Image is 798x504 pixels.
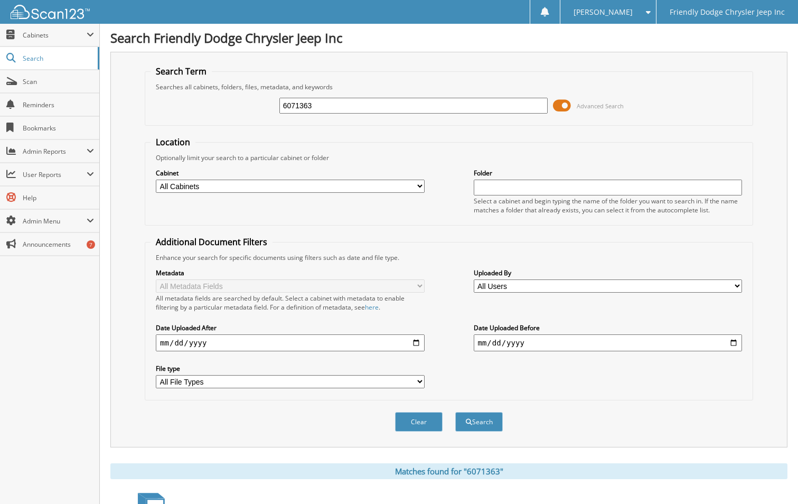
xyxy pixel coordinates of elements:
span: Advanced Search [577,102,624,110]
h1: Search Friendly Dodge Chrysler Jeep Inc [110,29,787,46]
label: Date Uploaded Before [474,323,742,332]
label: Cabinet [156,169,424,178]
div: Select a cabinet and begin typing the name of the folder you want to search in. If the name match... [474,197,742,214]
button: Search [455,412,503,432]
div: 7 [87,240,95,249]
input: end [474,334,742,351]
span: Announcements [23,240,94,249]
div: Enhance your search for specific documents using filters such as date and file type. [151,253,747,262]
span: Admin Reports [23,147,87,156]
label: Uploaded By [474,268,742,277]
span: User Reports [23,170,87,179]
label: Metadata [156,268,424,277]
span: Reminders [23,100,94,109]
span: Bookmarks [23,124,94,133]
span: Help [23,193,94,202]
legend: Additional Document Filters [151,236,273,248]
input: start [156,334,424,351]
div: Optionally limit your search to a particular cabinet or folder [151,153,747,162]
legend: Location [151,136,195,148]
legend: Search Term [151,66,212,77]
label: Date Uploaded After [156,323,424,332]
button: Clear [395,412,443,432]
span: Search [23,54,92,63]
label: File type [156,364,424,373]
a: here [365,303,379,312]
span: [PERSON_NAME] [574,9,633,15]
div: All metadata fields are searched by default. Select a cabinet with metadata to enable filtering b... [156,294,424,312]
span: Admin Menu [23,217,87,226]
iframe: Chat Widget [745,453,798,504]
div: Matches found for "6071363" [110,463,787,479]
div: Searches all cabinets, folders, files, metadata, and keywords [151,82,747,91]
label: Folder [474,169,742,178]
span: Scan [23,77,94,86]
span: Friendly Dodge Chrysler Jeep Inc [670,9,785,15]
span: Cabinets [23,31,87,40]
img: scan123-logo-white.svg [11,5,90,19]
